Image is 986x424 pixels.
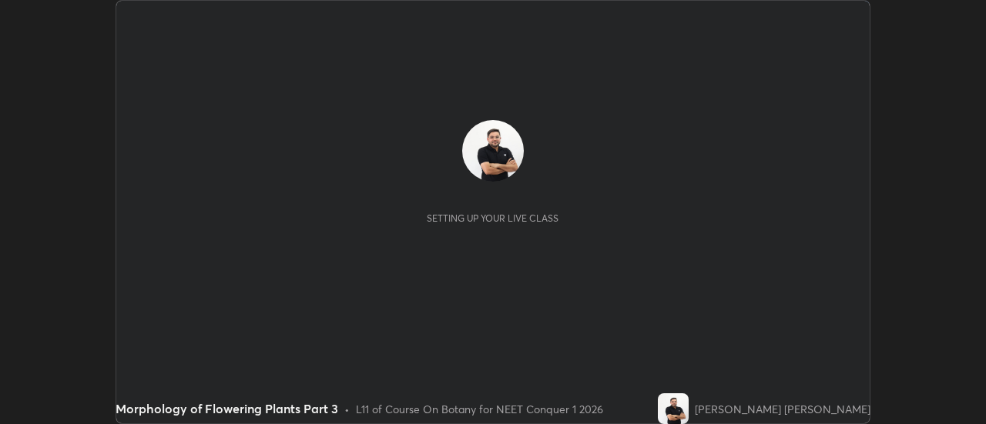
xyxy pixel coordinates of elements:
[116,399,338,418] div: Morphology of Flowering Plants Part 3
[695,401,870,417] div: [PERSON_NAME] [PERSON_NAME]
[344,401,350,417] div: •
[427,212,558,224] div: Setting up your live class
[658,393,689,424] img: 7e04d00cfadd4739aa7a1f1bbb06af02.jpg
[356,401,603,417] div: L11 of Course On Botany for NEET Conquer 1 2026
[462,120,524,182] img: 7e04d00cfadd4739aa7a1f1bbb06af02.jpg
